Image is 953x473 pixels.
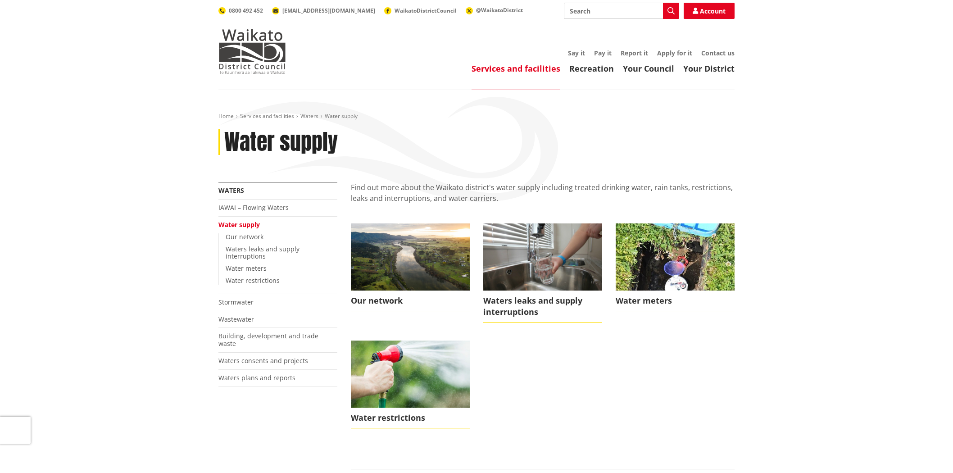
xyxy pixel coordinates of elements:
[272,7,375,14] a: [EMAIL_ADDRESS][DOMAIN_NAME]
[483,223,602,323] a: Waters leaks and supply interruptions
[701,49,735,57] a: Contact us
[218,315,254,323] a: Wastewater
[218,112,234,120] a: Home
[657,49,692,57] a: Apply for it
[351,223,470,290] img: Waikato Te Awa
[351,223,470,311] a: Our network
[300,112,318,120] a: Waters
[282,7,375,14] span: [EMAIL_ADDRESS][DOMAIN_NAME]
[218,332,318,348] a: Building, development and trade waste
[229,7,263,14] span: 0800 492 452
[684,3,735,19] a: Account
[569,63,614,74] a: Recreation
[218,7,263,14] a: 0800 492 452
[466,6,523,14] a: @WaikatoDistrict
[351,408,470,428] span: Water restrictions
[218,298,254,306] a: Stormwater
[218,186,244,195] a: Waters
[218,356,308,365] a: Waters consents and projects
[226,245,300,261] a: Waters leaks and supply interruptions
[218,220,260,229] a: Water supply
[616,223,735,290] img: water meter
[564,3,679,19] input: Search input
[226,276,280,285] a: Water restrictions
[395,7,457,14] span: WaikatoDistrictCouncil
[483,291,602,323] span: Waters leaks and supply interruptions
[218,29,286,74] img: Waikato District Council - Te Kaunihera aa Takiwaa o Waikato
[616,291,735,311] span: Water meters
[218,373,295,382] a: Waters plans and reports
[351,341,470,407] img: water restriction
[483,223,602,290] img: water image
[226,232,263,241] a: Our network
[351,182,735,214] p: Find out more about the Waikato district's water supply including treated drinking water, rain ta...
[226,264,267,273] a: Water meters
[621,49,648,57] a: Report it
[568,49,585,57] a: Say it
[240,112,294,120] a: Services and facilities
[218,113,735,120] nav: breadcrumb
[351,291,470,311] span: Our network
[351,341,470,428] a: Water restrictions
[683,63,735,74] a: Your District
[616,223,735,311] a: Water meters
[325,112,358,120] span: Water supply
[472,63,560,74] a: Services and facilities
[224,129,338,155] h1: Water supply
[594,49,612,57] a: Pay it
[476,6,523,14] span: @WaikatoDistrict
[623,63,674,74] a: Your Council
[384,7,457,14] a: WaikatoDistrictCouncil
[218,203,289,212] a: IAWAI – Flowing Waters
